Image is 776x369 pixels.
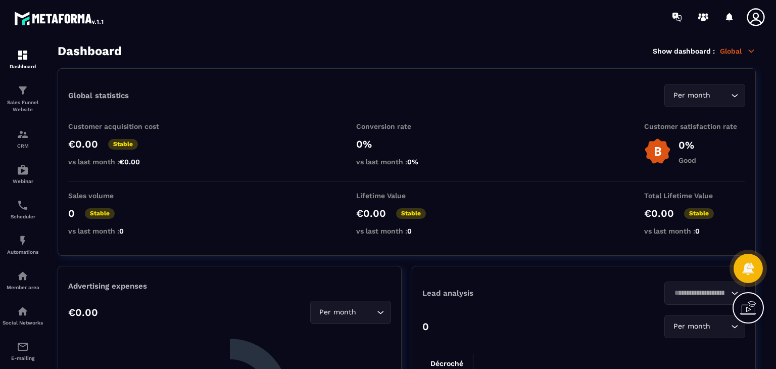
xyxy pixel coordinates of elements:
span: 0 [407,227,412,235]
p: Customer satisfaction rate [644,122,745,130]
p: €0.00 [356,207,386,219]
p: Scheduler [3,214,43,219]
p: Conversion rate [356,122,457,130]
img: automations [17,235,29,247]
p: Advertising expenses [68,282,391,291]
p: €0.00 [68,138,98,150]
a: formationformationSales Funnel Website [3,77,43,121]
div: Search for option [664,282,745,305]
p: Sales volume [68,192,169,200]
a: schedulerschedulerScheduler [3,192,43,227]
img: automations [17,270,29,282]
img: social-network [17,305,29,317]
input: Search for option [712,321,729,332]
p: Dashboard [3,64,43,69]
input: Search for option [358,307,374,318]
p: 0 [68,207,75,219]
p: Webinar [3,178,43,184]
p: €0.00 [644,207,674,219]
p: Stable [684,208,714,219]
img: b-badge-o.b3b20ee6.svg [644,138,671,165]
a: automationsautomationsMember area [3,262,43,298]
tspan: Décroché [430,359,463,367]
p: Stable [396,208,426,219]
img: email [17,341,29,353]
img: formation [17,84,29,97]
p: vs last month : [356,227,457,235]
input: Search for option [712,90,729,101]
div: Search for option [664,84,745,107]
p: Automations [3,249,43,255]
span: 0% [407,158,418,166]
p: 0 [422,320,429,333]
p: 0% [678,139,696,151]
p: Global statistics [68,91,129,100]
a: formationformationDashboard [3,41,43,77]
p: vs last month : [68,158,169,166]
p: vs last month : [68,227,169,235]
p: Good [678,156,696,164]
input: Search for option [671,288,729,299]
p: Stable [85,208,115,219]
p: 0% [356,138,457,150]
span: 0 [695,227,700,235]
p: vs last month : [356,158,457,166]
span: Per month [671,90,712,101]
p: €0.00 [68,306,98,318]
img: scheduler [17,199,29,211]
a: emailemailE-mailing [3,333,43,368]
h3: Dashboard [58,44,122,58]
div: Search for option [664,315,745,338]
p: Social Networks [3,320,43,326]
p: Total Lifetime Value [644,192,745,200]
a: automationsautomationsAutomations [3,227,43,262]
span: Per month [317,307,358,318]
a: automationsautomationsWebinar [3,156,43,192]
p: Global [720,47,756,56]
img: logo [14,9,105,27]
p: vs last month : [644,227,745,235]
p: Lead analysis [422,289,584,298]
p: CRM [3,143,43,149]
p: Sales Funnel Website [3,99,43,113]
a: formationformationCRM [3,121,43,156]
p: Member area [3,285,43,290]
p: Customer acquisition cost [68,122,169,130]
p: Lifetime Value [356,192,457,200]
img: formation [17,128,29,141]
img: formation [17,49,29,61]
p: Show dashboard : [653,47,715,55]
span: Per month [671,321,712,332]
a: social-networksocial-networkSocial Networks [3,298,43,333]
span: 0 [119,227,124,235]
span: €0.00 [119,158,140,166]
p: E-mailing [3,355,43,361]
img: automations [17,164,29,176]
div: Search for option [310,301,391,324]
p: Stable [108,139,138,150]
